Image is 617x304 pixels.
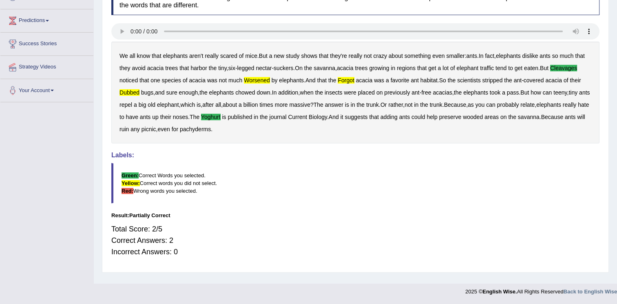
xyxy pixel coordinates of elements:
[218,65,227,71] b: tiny
[202,101,214,108] b: after
[119,101,132,108] b: repel
[463,89,488,96] b: elephants
[0,9,93,30] a: Predictions
[148,101,155,108] b: old
[482,77,502,84] b: stripped
[0,79,93,99] a: Your Account
[411,77,418,84] b: ant
[301,53,317,59] b: shows
[430,101,442,108] b: trunk
[190,65,207,71] b: harbor
[541,114,563,120] b: Because
[568,89,577,96] b: tiny
[397,65,416,71] b: regions
[480,65,494,71] b: traffic
[325,101,343,108] b: answer
[579,89,590,96] b: ants
[272,77,278,84] b: by
[380,114,398,120] b: adding
[122,172,139,178] b: Green:
[257,89,270,96] b: down
[380,101,387,108] b: Or
[119,114,124,120] b: to
[274,53,284,59] b: new
[197,101,201,108] b: is
[507,89,519,96] b: pass
[427,114,437,120] b: help
[239,53,244,59] b: of
[432,53,445,59] b: even
[484,114,499,120] b: areas
[388,101,403,108] b: rather
[289,101,310,108] b: massive
[486,101,495,108] b: can
[376,89,383,96] b: on
[496,53,521,59] b: elephants
[351,101,355,108] b: in
[442,65,449,71] b: lot
[391,65,395,71] b: in
[514,77,522,84] b: ant
[457,77,481,84] b: scientists
[356,77,372,84] b: acacia
[180,126,211,132] b: pachyderms
[173,114,188,120] b: noses
[274,65,293,71] b: suckers
[369,114,378,120] b: that
[328,77,336,84] b: the
[531,89,541,96] b: how
[278,89,298,96] b: addition
[522,53,538,59] b: dislike
[420,77,438,84] b: habitat
[160,114,171,120] b: their
[536,101,561,108] b: elephants
[364,53,372,59] b: not
[199,89,207,96] b: the
[228,114,252,120] b: published
[479,53,484,59] b: In
[329,114,339,120] b: And
[205,53,218,59] b: really
[399,114,410,120] b: ants
[179,89,198,96] b: enough
[119,89,139,96] b: dubbed
[222,114,226,120] b: is
[374,77,384,84] b: was
[172,126,178,132] b: for
[166,89,177,96] b: sure
[209,89,234,96] b: elephants
[220,53,237,59] b: scared
[454,89,462,96] b: the
[456,65,478,71] b: elephant
[207,77,217,84] b: was
[259,53,268,59] b: But
[245,53,257,59] b: mice
[508,114,516,120] b: the
[356,101,364,108] b: the
[497,101,519,108] b: probably
[228,77,242,84] b: much
[111,163,599,203] blockquote: Correct Words you selected. Correct words you did not select. Wrong words you selected.
[254,114,258,120] b: in
[466,53,477,59] b: ants
[500,114,507,120] b: on
[553,89,567,96] b: teeny
[444,101,466,108] b: Because
[540,53,550,59] b: ants
[341,114,343,120] b: it
[269,114,286,120] b: journal
[490,89,500,96] b: took
[463,114,483,120] b: wooded
[448,77,456,84] b: the
[119,77,138,84] b: noticed
[244,77,270,84] b: worsened
[179,65,189,71] b: that
[468,101,474,108] b: as
[137,53,150,59] b: know
[465,284,617,295] div: 2025 © All Rights Reserved
[317,77,327,84] b: that
[309,114,327,120] b: Biology
[209,65,217,71] b: the
[524,77,544,84] b: covered
[330,53,347,59] b: they're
